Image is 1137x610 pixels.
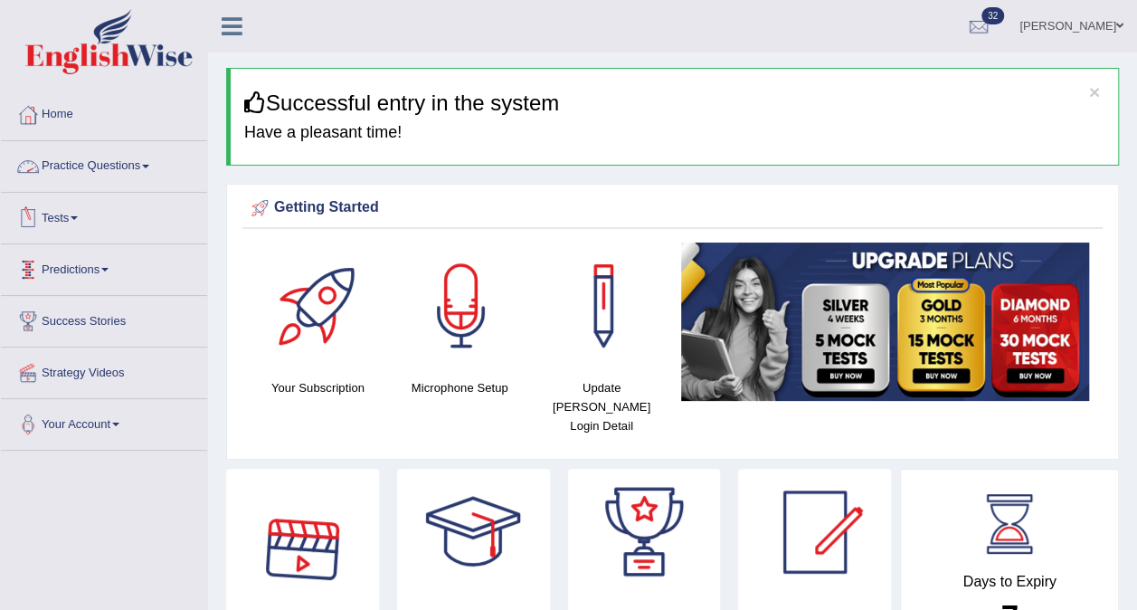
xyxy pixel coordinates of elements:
h4: Update [PERSON_NAME] Login Detail [540,378,664,435]
a: Tests [1,193,207,238]
div: Getting Started [247,195,1098,222]
img: small5.jpg [681,243,1089,400]
h4: Your Subscription [256,378,380,397]
a: Strategy Videos [1,348,207,393]
h3: Successful entry in the system [244,91,1104,115]
button: × [1089,82,1100,101]
a: Home [1,90,207,135]
h4: Microphone Setup [398,378,522,397]
h4: Have a pleasant time! [244,124,1104,142]
a: Success Stories [1,296,207,341]
a: Practice Questions [1,141,207,186]
span: 32 [981,7,1004,24]
a: Predictions [1,244,207,290]
h4: Days to Expiry [921,574,1098,590]
a: Your Account [1,399,207,444]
